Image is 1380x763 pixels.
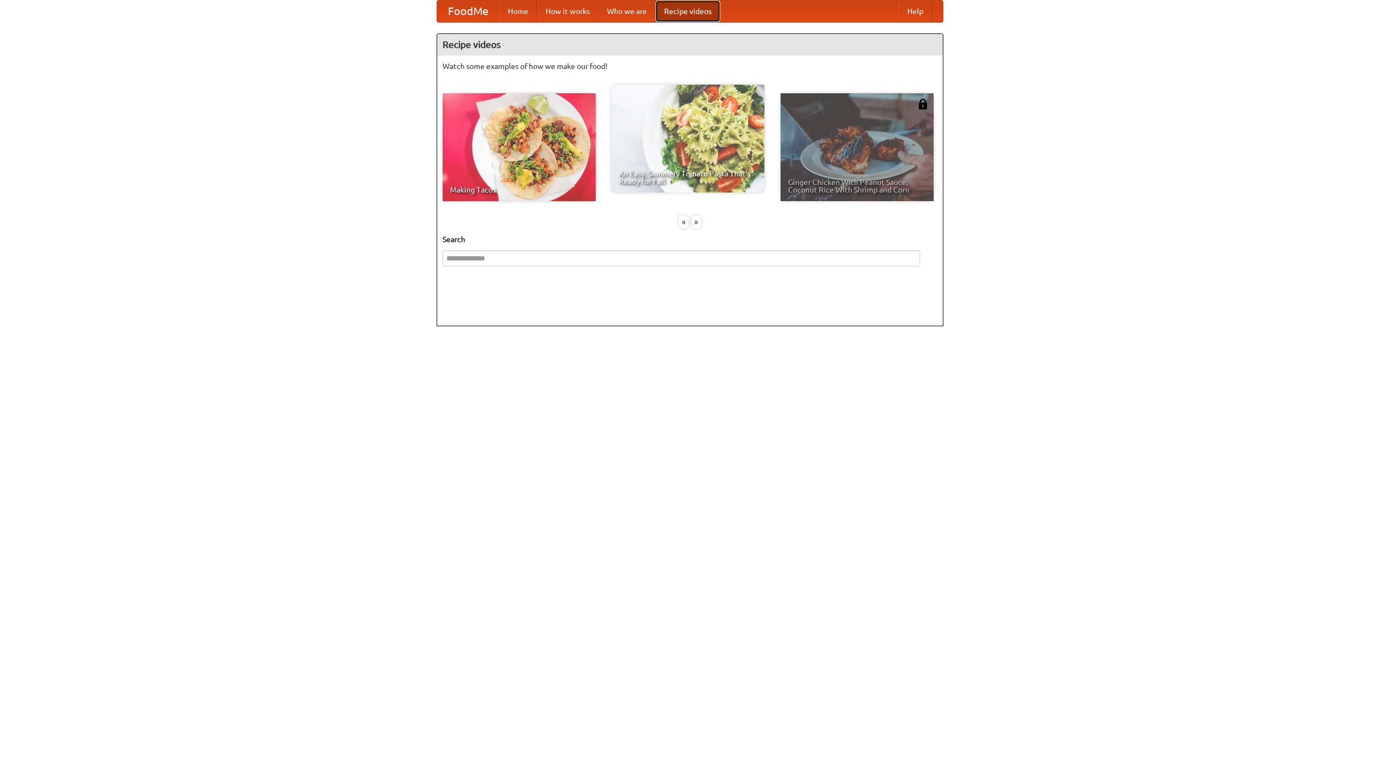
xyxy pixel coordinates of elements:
h4: Recipe videos [437,34,943,56]
a: Help [899,1,932,22]
a: Making Tacos [443,93,596,201]
a: Who we are [598,1,655,22]
span: An Easy, Summery Tomato Pasta That's Ready for Fall [619,170,757,185]
h5: Search [443,234,937,245]
p: Watch some examples of how we make our food! [443,61,937,72]
span: Making Tacos [450,186,588,194]
div: » [692,215,701,229]
a: Recipe videos [655,1,720,22]
div: « [679,215,688,229]
a: FoodMe [437,1,499,22]
a: How it works [537,1,598,22]
a: An Easy, Summery Tomato Pasta That's Ready for Fall [611,85,764,193]
img: 483408.png [917,99,928,109]
a: Home [499,1,537,22]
